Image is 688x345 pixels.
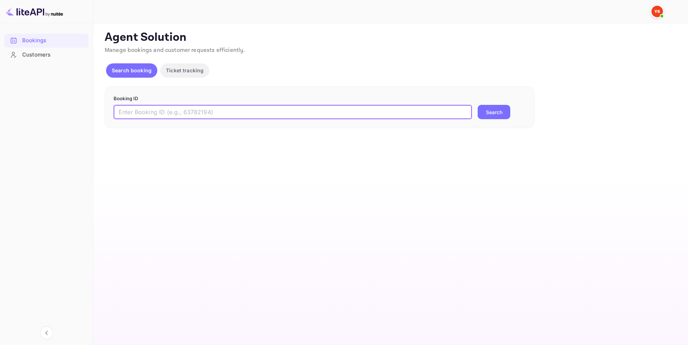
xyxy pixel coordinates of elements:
img: LiteAPI logo [6,6,63,17]
a: Bookings [4,34,89,47]
div: Customers [4,48,89,62]
div: Customers [22,51,85,59]
p: Agent Solution [105,30,675,45]
button: Search [478,105,510,119]
p: Search booking [112,67,152,74]
input: Enter Booking ID (e.g., 63782194) [114,105,472,119]
p: Booking ID [114,95,526,102]
div: Bookings [4,34,89,48]
span: Manage bookings and customer requests efficiently. [105,47,245,54]
button: Collapse navigation [40,326,53,339]
p: Ticket tracking [166,67,204,74]
img: Yandex Support [651,6,663,17]
div: Bookings [22,37,85,45]
a: Customers [4,48,89,61]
